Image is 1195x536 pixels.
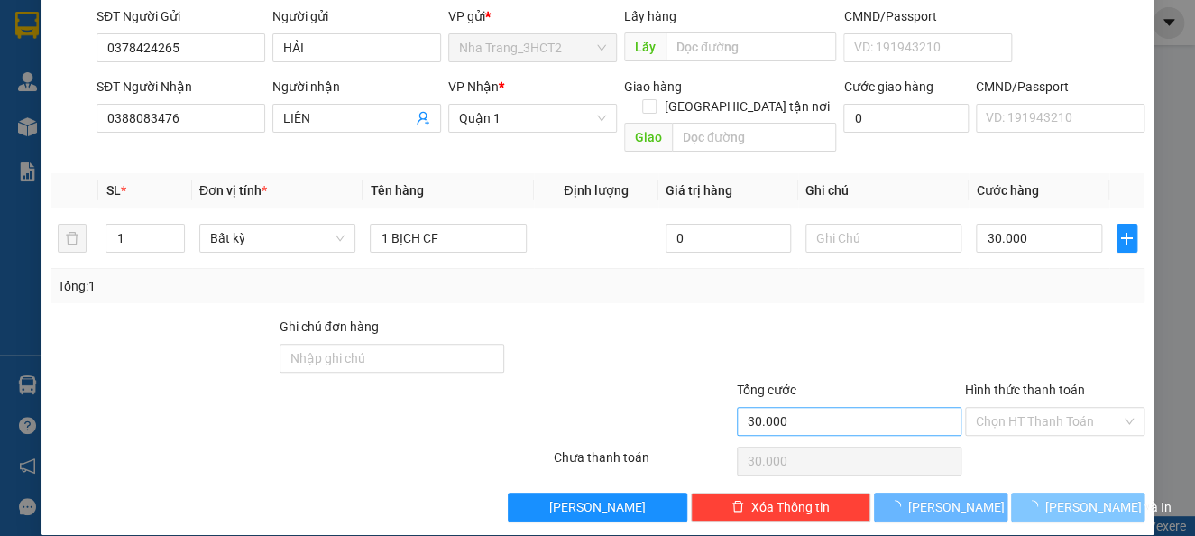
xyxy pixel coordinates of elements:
button: deleteXóa Thông tin [691,493,870,522]
label: Ghi chú đơn hàng [280,319,379,334]
span: down [170,240,180,251]
b: [DOMAIN_NAME] [152,69,248,83]
span: Lấy [624,32,666,61]
div: Người gửi [272,6,441,26]
span: VP Nhận [448,79,499,94]
div: CMND/Passport [843,6,1012,26]
span: Đơn vị tính [199,183,267,198]
span: Tên hàng [370,183,423,198]
span: Giá trị hàng [666,183,732,198]
span: Bất kỳ [210,225,345,252]
span: loading [888,500,908,513]
span: Nha Trang_3HCT2 [459,34,606,61]
input: Ghi chú đơn hàng [280,344,504,373]
div: CMND/Passport [976,77,1144,97]
span: Giao hàng [624,79,682,94]
button: [PERSON_NAME] và In [1011,493,1144,522]
span: Decrease Value [164,238,184,252]
input: Dọc đường [672,123,837,152]
span: Xóa Thông tin [751,497,830,517]
span: Giao [624,123,672,152]
span: up [170,227,180,238]
input: 0 [666,224,791,253]
img: logo.jpg [196,23,239,66]
span: [PERSON_NAME] [908,497,1005,517]
span: Increase Value [164,225,184,238]
span: Cước hàng [976,183,1038,198]
div: VP gửi [448,6,617,26]
span: delete [731,500,744,514]
span: Định lượng [564,183,628,198]
span: [PERSON_NAME] [549,497,646,517]
button: delete [58,224,87,253]
span: [GEOGRAPHIC_DATA] tận nơi [657,97,836,116]
span: [PERSON_NAME] và In [1045,497,1172,517]
button: [PERSON_NAME] [508,493,687,522]
button: [PERSON_NAME] [874,493,1007,522]
b: Phương Nam Express [23,116,99,233]
b: Gửi khách hàng [111,26,179,111]
span: user-add [416,111,430,125]
span: SL [106,183,120,198]
th: Ghi chú [798,173,970,208]
button: plus [1117,224,1137,253]
input: Cước giao hàng [843,104,968,133]
div: SĐT Người Gửi [97,6,265,26]
div: Người nhận [272,77,441,97]
span: plus [1117,231,1136,245]
li: (c) 2017 [152,86,248,108]
span: Tổng cước [737,383,796,397]
div: Chưa thanh toán [552,448,735,479]
label: Cước giao hàng [843,79,933,94]
input: Ghi Chú [805,224,962,253]
label: Hình thức thanh toán [965,383,1085,397]
div: Tổng: 1 [58,276,463,296]
span: loading [1025,500,1045,513]
span: Quận 1 [459,105,606,132]
span: Lấy hàng [624,9,676,23]
input: VD: Bàn, Ghế [370,224,527,253]
input: Dọc đường [666,32,837,61]
div: SĐT Người Nhận [97,77,265,97]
